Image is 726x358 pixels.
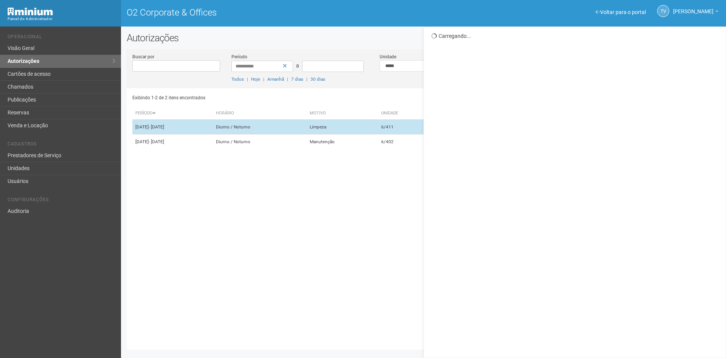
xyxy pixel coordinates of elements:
td: Diurno / Noturno [213,134,307,149]
label: Buscar por [132,53,154,60]
img: Minium [8,8,53,16]
td: 6/402 [378,134,431,149]
h2: Autorizações [127,32,720,44]
label: Unidade [380,53,396,60]
a: 7 dias [291,77,303,82]
a: 30 dias [310,77,325,82]
span: | [247,77,248,82]
td: Diurno / Noturno [213,120,307,134]
a: Todos [231,77,244,82]
a: Hoje [251,77,260,82]
li: Cadastros [8,141,115,149]
div: Painel do Administrador [8,16,115,22]
td: [DATE] [132,120,213,134]
td: [DATE] [132,134,213,149]
a: Voltar para o portal [596,9,646,15]
label: Período [231,53,247,60]
a: [PERSON_NAME] [673,9,718,16]
a: Amanhã [267,77,284,82]
span: Thayane Vasconcelos Torres [673,1,714,14]
span: | [306,77,307,82]
span: | [287,77,288,82]
span: a [296,63,299,69]
th: Horário [213,107,307,120]
a: TV [657,5,669,17]
span: - [DATE] [149,124,164,130]
td: Limpeza [307,120,379,134]
div: Exibindo 1-2 de 2 itens encontrados [132,92,422,103]
span: | [263,77,264,82]
span: - [DATE] [149,139,164,144]
th: Período [132,107,213,120]
td: Manutenção [307,134,379,149]
h1: O2 Corporate & Offices [127,8,418,17]
th: Motivo [307,107,379,120]
li: Operacional [8,34,115,42]
div: Carregando... [431,33,720,39]
li: Configurações [8,197,115,205]
th: Unidade [378,107,431,120]
td: 6/411 [378,120,431,134]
